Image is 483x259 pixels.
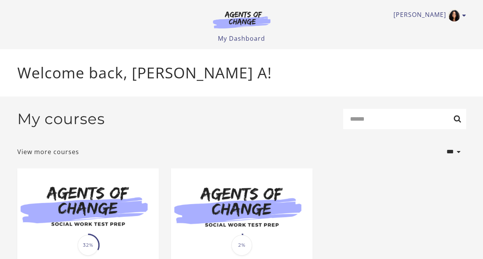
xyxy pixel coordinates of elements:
a: View more courses [17,147,79,156]
img: Agents of Change Logo [205,11,279,28]
h2: My courses [17,110,105,128]
span: 32% [78,235,98,256]
span: 2% [231,235,252,256]
a: My Dashboard [218,34,265,43]
p: Welcome back, [PERSON_NAME] A! [17,61,466,84]
a: Toggle menu [393,9,462,22]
